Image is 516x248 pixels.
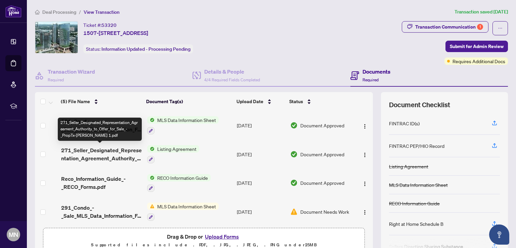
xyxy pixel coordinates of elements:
div: Listing Agreement [389,163,428,170]
button: Logo [359,206,370,217]
img: Logo [362,152,368,158]
div: RECO Information Guide [389,200,440,207]
th: Status [287,92,352,111]
span: Document Approved [300,151,344,158]
span: 271_Seller_Designated_Representation_Agreement_Authority_to_Offer_for_Sale_-_PropTx-[PERSON_NAME]... [61,146,142,162]
span: Status [289,98,303,105]
span: 4/4 Required Fields Completed [204,77,260,82]
div: 1 [477,24,483,30]
img: Logo [362,181,368,187]
span: 291_Condo_-_Sale_MLS_Data_Information_Form_-_PropTx-[PERSON_NAME] 1.pdf [61,117,142,133]
span: Document Approved [300,122,344,129]
button: Status IconMLS Data Information Sheet [147,203,219,221]
td: [DATE] [234,197,288,226]
h4: Documents [362,68,390,76]
span: MN [9,230,18,239]
td: [DATE] [234,111,288,140]
th: (5) File Name [58,92,143,111]
span: Deal Processing [42,9,76,15]
img: Document Status [290,208,298,215]
span: Document Needs Work [300,208,349,215]
img: Status Icon [147,145,155,153]
img: Logo [362,210,368,215]
button: Logo [359,120,370,131]
span: ellipsis [498,26,503,31]
span: MLS Data Information Sheet [155,116,219,124]
button: Status IconRECO Information Guide [147,174,211,192]
span: Reco_Information_Guide_-_RECO_Forms.pdf [61,175,142,191]
button: Transaction Communication1 [402,21,488,33]
span: 1507-[STREET_ADDRESS] [83,29,148,37]
span: Document Approved [300,179,344,187]
button: Submit for Admin Review [445,41,508,52]
button: Logo [359,149,370,160]
div: Status: [83,44,193,53]
span: Required [48,77,64,82]
span: Drag & Drop or [167,232,241,241]
span: View Transaction [84,9,120,15]
img: Document Status [290,122,298,129]
span: MLS Data Information Sheet [155,203,219,210]
th: Document Tag(s) [143,92,234,111]
div: FINTRAC ID(s) [389,120,420,127]
article: Transaction saved [DATE] [455,8,508,16]
img: Status Icon [147,203,155,210]
span: 291_Condo_-_Sale_MLS_Data_Information_Form_-_PropTx-[PERSON_NAME].pdf [61,204,142,220]
span: Document Checklist [389,100,450,110]
span: Information Updated - Processing Pending [101,46,190,52]
div: FINTRAC PEP/HIO Record [389,142,444,150]
div: MLS Data Information Sheet [389,181,448,189]
th: Upload Date [234,92,286,111]
img: Logo [362,124,368,129]
span: Listing Agreement [155,145,199,153]
img: IMG-N12403097_1.jpg [35,22,78,53]
td: [DATE] [234,169,288,198]
span: Upload Date [236,98,263,105]
button: Upload Forms [203,232,241,241]
img: Status Icon [147,174,155,181]
div: 271_Seller_Designated_Representation_Agreement_Authority_to_Offer_for_Sale_-_PropTx-[PERSON_NAME]... [58,118,142,141]
button: Status IconMLS Data Information Sheet [147,116,219,134]
div: Ticket #: [83,21,117,29]
img: logo [5,5,21,17]
span: home [35,10,40,14]
img: Status Icon [147,116,155,124]
button: Logo [359,177,370,188]
button: Open asap [489,224,509,245]
span: Requires Additional Docs [453,57,505,65]
img: Document Status [290,179,298,187]
span: Required [362,77,379,82]
button: Status IconListing Agreement [147,145,199,163]
div: Right at Home Schedule B [389,220,443,228]
span: RECO Information Guide [155,174,211,181]
img: Document Status [290,151,298,158]
h4: Transaction Wizard [48,68,95,76]
td: [DATE] [234,140,288,169]
span: (5) File Name [61,98,90,105]
li: / [79,8,81,16]
div: Transaction Communication [415,22,483,32]
h4: Details & People [204,68,260,76]
span: 53320 [101,22,117,28]
span: Submit for Admin Review [450,41,504,52]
